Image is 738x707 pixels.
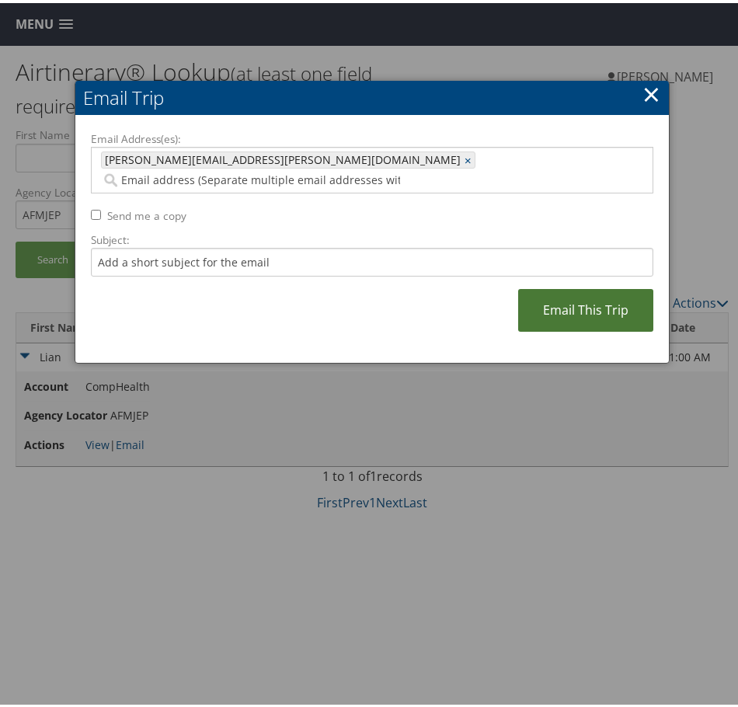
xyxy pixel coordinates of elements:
span: [PERSON_NAME][EMAIL_ADDRESS][PERSON_NAME][DOMAIN_NAME] [102,149,461,165]
h2: Email Trip [75,78,669,112]
a: Email This Trip [518,286,653,329]
a: × [465,149,475,165]
label: Send me a copy [107,205,186,221]
label: Email Address(es): [91,128,653,144]
input: Add a short subject for the email [91,245,653,273]
a: × [642,75,660,106]
input: Email address (Separate multiple email addresses with commas) [101,169,411,185]
label: Subject: [91,229,653,245]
